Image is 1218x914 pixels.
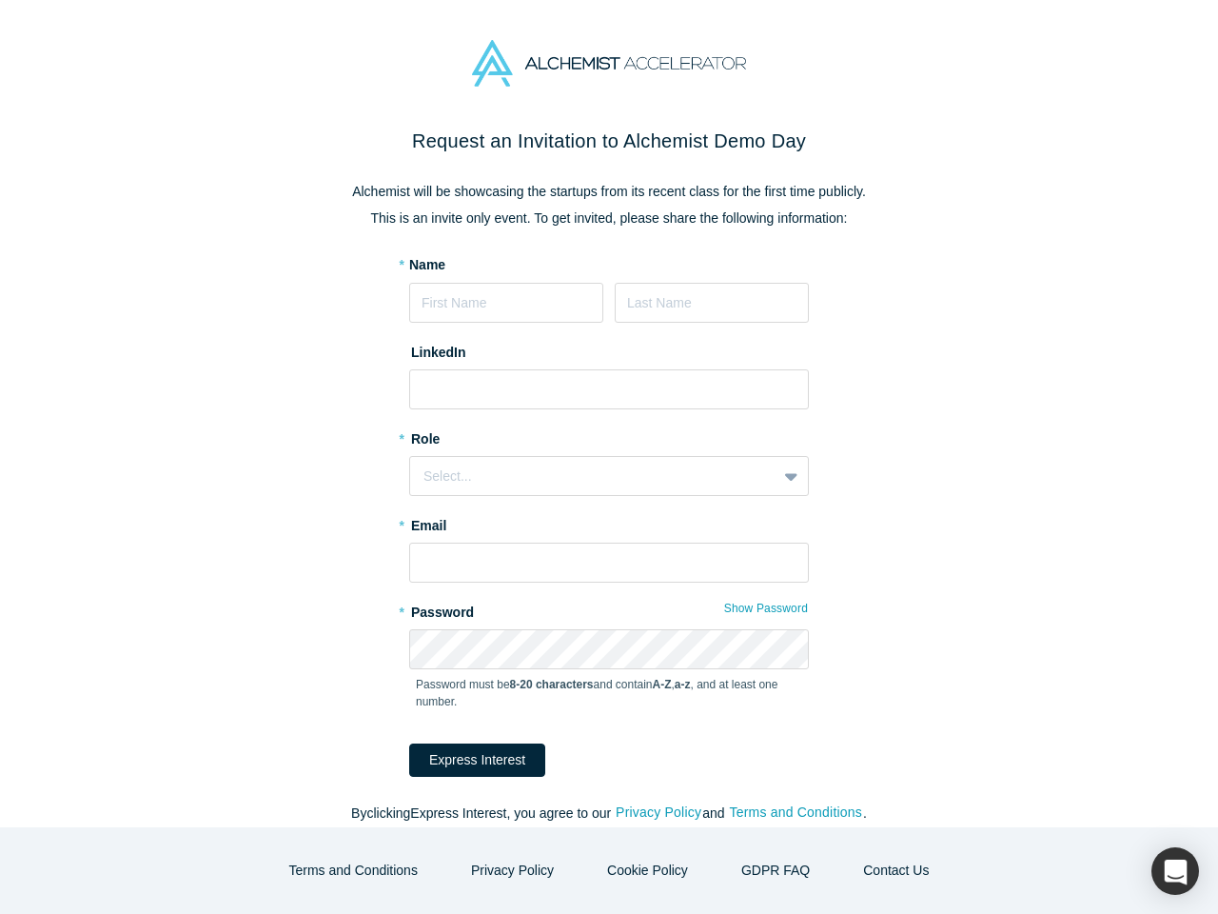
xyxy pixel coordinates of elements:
[409,283,603,323] input: First Name
[409,336,466,363] label: LinkedIn
[451,854,574,887] button: Privacy Policy
[209,209,1009,228] p: This is an invite only event. To get invited, please share the following information:
[409,509,809,536] label: Email
[843,854,949,887] button: Contact Us
[615,802,702,824] button: Privacy Policy
[510,678,594,691] strong: 8-20 characters
[728,802,863,824] button: Terms and Conditions
[723,596,809,621] button: Show Password
[587,854,708,887] button: Cookie Policy
[675,678,691,691] strong: a-z
[409,596,809,623] label: Password
[209,182,1009,202] p: Alchemist will be showcasing the startups from its recent class for the first time publicly.
[209,804,1009,824] p: By clicking Express Interest , you agree to our and .
[416,676,802,710] p: Password must be and contain , , and at least one number.
[653,678,672,691] strong: A-Z
[423,467,763,487] div: Select...
[721,854,830,887] a: GDPR FAQ
[269,854,438,887] button: Terms and Conditions
[409,744,545,777] button: Express Interest
[209,127,1009,155] h2: Request an Invitation to Alchemist Demo Day
[409,423,809,449] label: Role
[409,255,445,275] label: Name
[472,40,746,87] img: Alchemist Accelerator Logo
[615,283,809,323] input: Last Name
